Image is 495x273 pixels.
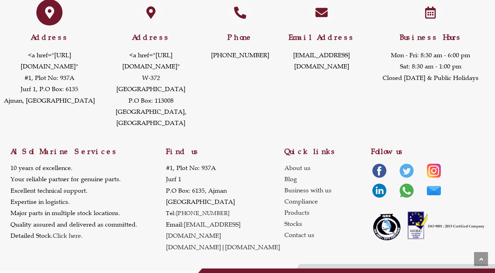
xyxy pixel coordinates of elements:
span: Tel: [166,209,176,216]
a: Compliance [284,196,371,207]
a: Blog [284,174,371,185]
a: [DOMAIN_NAME] [225,243,280,251]
a: Stocks [284,218,371,229]
h2: Quick links [284,148,371,155]
p: #1, Plot No: 937A Jurf 1 P.O Box: 6135, Ajman [GEOGRAPHIC_DATA] Email: | [166,162,284,253]
a: Address [31,33,68,42]
a: Email Address [289,33,355,42]
a: Click here [53,232,81,239]
a: [EMAIL_ADDRESS][DOMAIN_NAME] [293,51,350,70]
p: Mon - Fri: 8:30 am - 6:00 pm Sat: 8:30 am - 1:00 pm Closed [DATE] & Public Holidays [370,50,491,83]
p: 10 years of excellence. Your reliable partner for genuine parts. Excellent technical support. Exp... [10,162,137,242]
a: [DOMAIN_NAME] [166,243,221,251]
a: [PHONE_NUMBER] [176,209,230,216]
h2: Find us [166,148,284,155]
h2: Follow us [371,148,485,155]
a: Contact us [284,229,371,241]
a: Address [132,33,170,42]
a: Scroll to the top of the page [474,252,488,266]
p: <a href="[URL][DOMAIN_NAME]" W-372 [GEOGRAPHIC_DATA] P.O Box: 113008 [GEOGRAPHIC_DATA], [GEOGRAPH... [102,50,199,129]
a: Business with us [284,185,371,196]
p: <a href="[URL][DOMAIN_NAME]" #1, Plot No: 937A Jurf 1, P.O Box: 6135 Ajman, [GEOGRAPHIC_DATA] [3,50,95,106]
a: Phone [227,33,253,42]
span: Business Hours [400,33,462,42]
a: [PHONE_NUMBER] [211,51,269,59]
a: About us [284,162,371,174]
span: . [53,232,83,239]
a: Products [284,207,371,218]
h2: Al Sol Marine Services [10,148,166,155]
a: [EMAIL_ADDRESS][DOMAIN_NAME] [166,221,241,239]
